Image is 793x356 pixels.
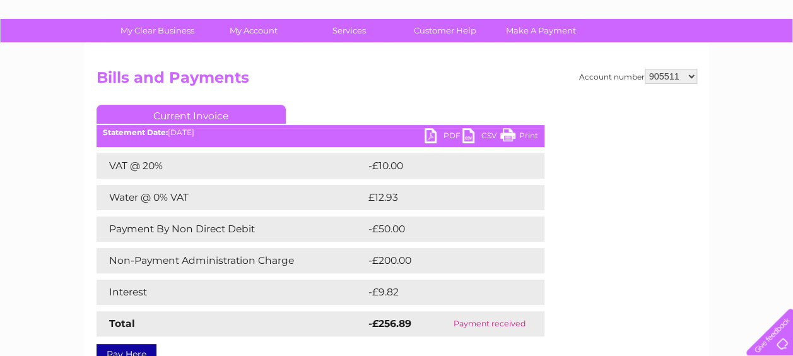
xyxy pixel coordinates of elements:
img: logo.png [28,33,92,71]
a: Customer Help [393,19,497,42]
div: Account number [579,69,697,84]
a: Print [500,128,538,146]
div: Clear Business is a trading name of Verastar Limited (registered in [GEOGRAPHIC_DATA] No. 3667643... [99,7,695,61]
td: -£50.00 [365,217,522,242]
td: -£200.00 [365,248,524,273]
td: £12.93 [365,185,518,210]
a: Log out [751,54,781,63]
td: Payment received [434,311,544,336]
a: Water [571,54,595,63]
td: Payment By Non Direct Debit [97,217,365,242]
strong: -£256.89 [368,317,411,329]
a: My Clear Business [105,19,209,42]
b: Statement Date: [103,128,168,137]
td: -£9.82 [365,280,518,305]
strong: Total [109,317,135,329]
a: Current Invoice [97,105,286,124]
a: PDF [425,128,462,146]
a: Make A Payment [489,19,593,42]
td: VAT @ 20% [97,153,365,179]
td: -£10.00 [365,153,520,179]
div: [DATE] [97,128,544,137]
td: Non-Payment Administration Charge [97,248,365,273]
h2: Bills and Payments [97,69,697,93]
a: CSV [462,128,500,146]
a: 0333 014 3131 [555,6,642,22]
td: Interest [97,280,365,305]
a: My Account [201,19,305,42]
a: Blog [683,54,702,63]
a: Energy [602,54,630,63]
a: Telecoms [638,54,676,63]
a: Services [297,19,401,42]
td: Water @ 0% VAT [97,185,365,210]
a: Contact [709,54,740,63]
